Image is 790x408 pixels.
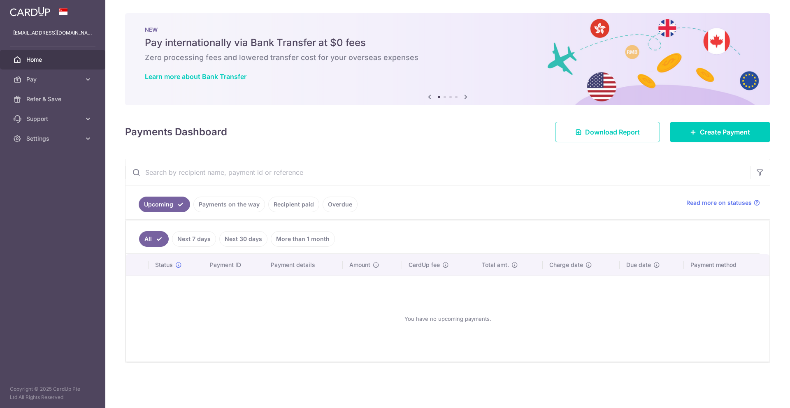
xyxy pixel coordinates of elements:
[323,197,358,212] a: Overdue
[203,254,264,276] th: Payment ID
[626,261,651,269] span: Due date
[155,261,173,269] span: Status
[145,53,750,63] h6: Zero processing fees and lowered transfer cost for your overseas expenses
[145,72,246,81] a: Learn more about Bank Transfer
[271,231,335,247] a: More than 1 month
[555,122,660,142] a: Download Report
[549,261,583,269] span: Charge date
[139,231,169,247] a: All
[10,7,50,16] img: CardUp
[686,199,760,207] a: Read more on statuses
[409,261,440,269] span: CardUp fee
[585,127,640,137] span: Download Report
[145,26,750,33] p: NEW
[482,261,509,269] span: Total amt.
[172,231,216,247] a: Next 7 days
[349,261,370,269] span: Amount
[26,115,81,123] span: Support
[684,254,769,276] th: Payment method
[670,122,770,142] a: Create Payment
[139,197,190,212] a: Upcoming
[125,125,227,139] h4: Payments Dashboard
[26,75,81,83] span: Pay
[700,127,750,137] span: Create Payment
[145,36,750,49] h5: Pay internationally via Bank Transfer at $0 fees
[219,231,267,247] a: Next 30 days
[264,254,343,276] th: Payment details
[26,134,81,143] span: Settings
[13,29,92,37] p: [EMAIL_ADDRESS][DOMAIN_NAME]
[136,283,760,355] div: You have no upcoming payments.
[193,197,265,212] a: Payments on the way
[26,95,81,103] span: Refer & Save
[268,197,319,212] a: Recipient paid
[686,199,752,207] span: Read more on statuses
[26,56,81,64] span: Home
[125,159,750,185] input: Search by recipient name, payment id or reference
[125,13,770,105] img: Bank transfer banner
